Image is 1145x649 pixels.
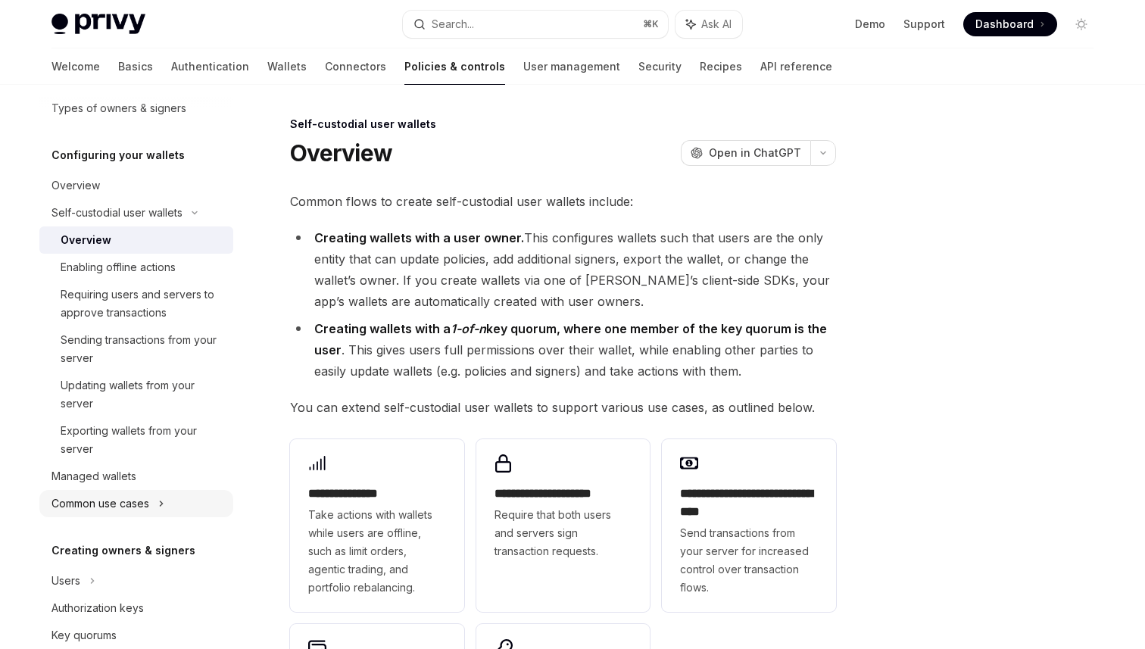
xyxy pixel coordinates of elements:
a: User management [523,48,620,85]
button: Toggle dark mode [1069,12,1094,36]
a: Policies & controls [404,48,505,85]
a: Managed wallets [39,463,233,490]
strong: Creating wallets with a key quorum, where one member of the key quorum is the user [314,321,827,357]
a: Welcome [51,48,100,85]
button: Open in ChatGPT [681,140,810,166]
div: Enabling offline actions [61,258,176,276]
a: Enabling offline actions [39,254,233,281]
a: Overview [39,172,233,199]
a: Requiring users and servers to approve transactions [39,281,233,326]
li: . This gives users full permissions over their wallet, while enabling other parties to easily upd... [290,318,836,382]
div: Managed wallets [51,467,136,485]
a: Recipes [700,48,742,85]
a: Basics [118,48,153,85]
a: Authentication [171,48,249,85]
a: API reference [760,48,832,85]
div: Search... [432,15,474,33]
div: Authorization keys [51,599,144,617]
div: Common use cases [51,495,149,513]
div: Overview [61,231,111,249]
a: Dashboard [963,12,1057,36]
span: Ask AI [701,17,732,32]
a: **** **** *****Take actions with wallets while users are offline, such as limit orders, agentic t... [290,439,464,612]
div: Key quorums [51,626,117,644]
a: Connectors [325,48,386,85]
div: Updating wallets from your server [61,376,224,413]
h5: Configuring your wallets [51,146,185,164]
span: Take actions with wallets while users are offline, such as limit orders, agentic trading, and por... [308,506,446,597]
button: Ask AI [675,11,742,38]
div: Users [51,572,80,590]
a: Exporting wallets from your server [39,417,233,463]
div: Requiring users and servers to approve transactions [61,285,224,322]
a: Wallets [267,48,307,85]
span: Common flows to create self-custodial user wallets include: [290,191,836,212]
span: Require that both users and servers sign transaction requests. [495,506,632,560]
span: Open in ChatGPT [709,145,801,161]
a: Security [638,48,682,85]
a: Support [903,17,945,32]
div: Exporting wallets from your server [61,422,224,458]
div: Overview [51,176,100,195]
a: Overview [39,226,233,254]
a: Updating wallets from your server [39,372,233,417]
h5: Creating owners & signers [51,541,195,560]
span: ⌘ K [643,18,659,30]
span: Send transactions from your server for increased control over transaction flows. [680,524,818,597]
button: Search...⌘K [403,11,668,38]
img: light logo [51,14,145,35]
span: You can extend self-custodial user wallets to support various use cases, as outlined below. [290,397,836,418]
li: This configures wallets such that users are the only entity that can update policies, add additio... [290,227,836,312]
a: Key quorums [39,622,233,649]
a: Authorization keys [39,594,233,622]
span: Dashboard [975,17,1034,32]
strong: Creating wallets with a user owner. [314,230,524,245]
div: Self-custodial user wallets [290,117,836,132]
a: Demo [855,17,885,32]
div: Sending transactions from your server [61,331,224,367]
h1: Overview [290,139,392,167]
em: 1-of-n [451,321,486,336]
a: Sending transactions from your server [39,326,233,372]
div: Self-custodial user wallets [51,204,183,222]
